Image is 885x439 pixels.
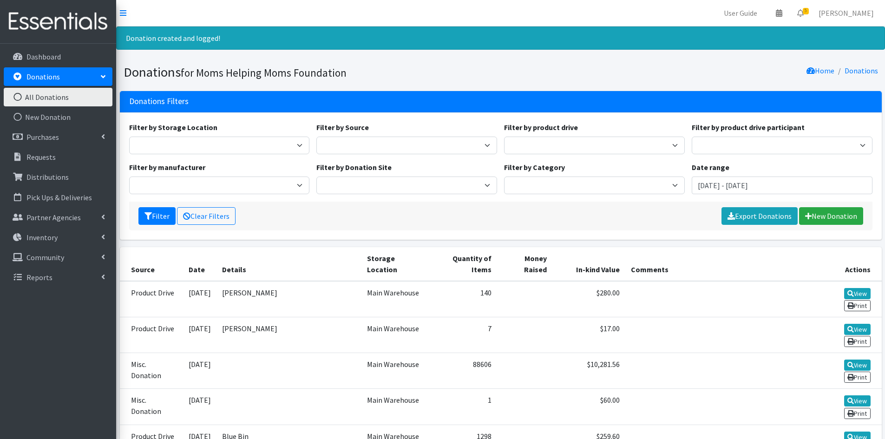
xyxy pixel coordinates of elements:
a: Clear Filters [177,207,236,225]
button: Filter [138,207,176,225]
img: HumanEssentials [4,6,112,37]
a: Print [844,336,871,347]
p: Requests [26,152,56,162]
th: Actions [814,247,882,281]
input: January 1, 2011 - December 31, 2011 [692,177,872,194]
td: [DATE] [183,353,216,389]
td: 1 [429,389,497,425]
td: Misc. Donation [120,389,183,425]
a: Pick Ups & Deliveries [4,188,112,207]
a: Community [4,248,112,267]
h3: Donations Filters [129,97,189,106]
a: 5 [790,4,811,22]
td: Product Drive [120,317,183,353]
a: Reports [4,268,112,287]
a: View [844,324,871,335]
a: Donations [4,67,112,86]
h1: Donations [124,64,498,80]
p: Donations [26,72,60,81]
a: Requests [4,148,112,166]
th: Money Raised [497,247,552,281]
a: Print [844,300,871,311]
th: Details [216,247,361,281]
td: $280.00 [552,281,626,317]
span: 5 [803,8,809,14]
label: Filter by product drive [504,122,578,133]
a: New Donation [4,108,112,126]
p: Purchases [26,132,59,142]
a: Print [844,408,871,419]
td: [PERSON_NAME] [216,317,361,353]
div: Donation created and logged! [116,26,885,50]
td: 140 [429,281,497,317]
label: Date range [692,162,729,173]
label: Filter by product drive participant [692,122,805,133]
td: [PERSON_NAME] [216,281,361,317]
a: View [844,395,871,406]
td: [DATE] [183,317,216,353]
a: Inventory [4,228,112,247]
a: All Donations [4,88,112,106]
p: Community [26,253,64,262]
a: Partner Agencies [4,208,112,227]
td: Main Warehouse [361,317,429,353]
td: [DATE] [183,281,216,317]
small: for Moms Helping Moms Foundation [181,66,347,79]
th: Quantity of Items [429,247,497,281]
p: Inventory [26,233,58,242]
td: 7 [429,317,497,353]
th: Storage Location [361,247,429,281]
td: Main Warehouse [361,281,429,317]
td: $10,281.56 [552,353,626,389]
td: Misc. Donation [120,353,183,389]
td: [DATE] [183,389,216,425]
td: Main Warehouse [361,353,429,389]
a: Home [806,66,834,75]
a: User Guide [716,4,765,22]
label: Filter by Category [504,162,565,173]
td: $60.00 [552,389,626,425]
a: New Donation [799,207,863,225]
p: Pick Ups & Deliveries [26,193,92,202]
a: Export Donations [721,207,798,225]
a: Distributions [4,168,112,186]
a: [PERSON_NAME] [811,4,881,22]
td: Product Drive [120,281,183,317]
th: In-kind Value [552,247,626,281]
a: Print [844,372,871,383]
label: Filter by Storage Location [129,122,217,133]
td: 88606 [429,353,497,389]
a: Purchases [4,128,112,146]
th: Date [183,247,216,281]
td: Main Warehouse [361,389,429,425]
th: Comments [625,247,814,281]
p: Dashboard [26,52,61,61]
th: Source [120,247,183,281]
p: Reports [26,273,52,282]
label: Filter by manufacturer [129,162,205,173]
a: View [844,360,871,371]
label: Filter by Source [316,122,369,133]
td: $17.00 [552,317,626,353]
p: Partner Agencies [26,213,81,222]
label: Filter by Donation Site [316,162,392,173]
a: Dashboard [4,47,112,66]
a: View [844,288,871,299]
p: Distributions [26,172,69,182]
a: Donations [845,66,878,75]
